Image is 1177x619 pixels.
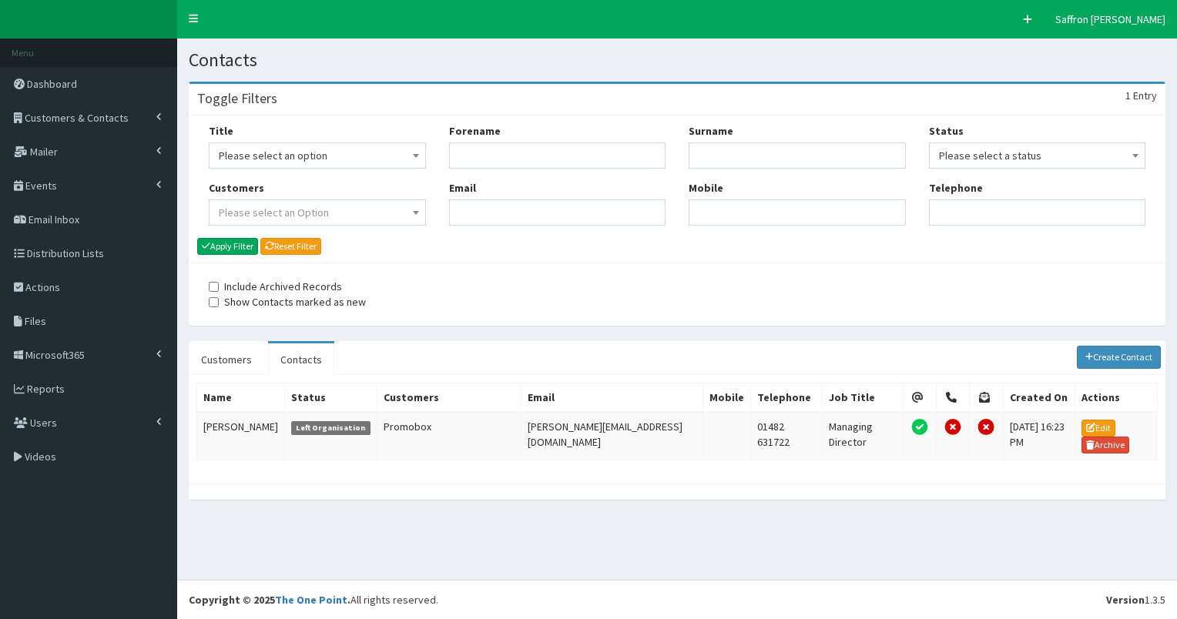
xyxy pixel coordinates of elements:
[209,282,219,292] input: Include Archived Records
[822,383,903,412] th: Job Title
[970,383,1003,412] th: Post Permission
[197,412,285,460] td: [PERSON_NAME]
[903,383,936,412] th: Email Permission
[521,383,703,412] th: Email
[689,180,723,196] label: Mobile
[291,421,371,435] label: Left Organisation
[177,580,1177,619] footer: All rights reserved.
[25,450,56,463] span: Videos
[25,179,57,192] span: Events
[285,383,377,412] th: Status
[197,92,277,105] h3: Toggle Filters
[209,279,342,294] label: Include Archived Records
[937,383,970,412] th: Telephone Permission
[449,123,501,139] label: Forename
[189,343,264,376] a: Customers
[268,343,334,376] a: Contacts
[1125,89,1131,102] span: 1
[1003,412,1075,460] td: [DATE] 16:23 PM
[1106,593,1145,607] b: Version
[1075,383,1158,412] th: Actions
[1133,89,1157,102] span: Entry
[939,145,1136,166] span: Please select a status
[703,383,750,412] th: Mobile
[25,280,60,294] span: Actions
[929,180,983,196] label: Telephone
[25,348,85,362] span: Microsoft365
[377,412,521,460] td: Promobox
[197,383,285,412] th: Name
[30,145,58,159] span: Mailer
[27,246,104,260] span: Distribution Lists
[822,412,903,460] td: Managing Director
[1081,437,1129,453] a: Archive
[275,593,347,607] a: The One Point
[209,294,366,309] label: Show Contacts marked as new
[189,593,350,607] strong: Copyright © 2025 .
[1106,592,1165,607] div: 1.3.5
[197,238,258,255] button: Apply Filter
[209,297,219,307] input: Show Contacts marked as new
[521,412,703,460] td: [PERSON_NAME][EMAIL_ADDRESS][DOMAIN_NAME]
[30,416,57,430] span: Users
[449,180,476,196] label: Email
[219,206,329,219] span: Please select an Option
[929,123,964,139] label: Status
[260,238,321,255] a: Reset Filter
[750,412,822,460] td: 01482 631722
[1003,383,1075,412] th: Created On
[189,50,1165,70] h1: Contacts
[689,123,733,139] label: Surname
[209,142,426,169] span: Please select an option
[219,145,416,166] span: Please select an option
[377,383,521,412] th: Customers
[209,123,233,139] label: Title
[1055,12,1165,26] span: Saffron [PERSON_NAME]
[1081,420,1115,437] a: Edit
[25,111,129,125] span: Customers & Contacts
[929,142,1146,169] span: Please select a status
[1077,346,1162,369] a: Create Contact
[25,314,46,328] span: Files
[27,382,65,396] span: Reports
[27,77,77,91] span: Dashboard
[209,180,264,196] label: Customers
[29,212,79,226] span: Email Inbox
[750,383,822,412] th: Telephone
